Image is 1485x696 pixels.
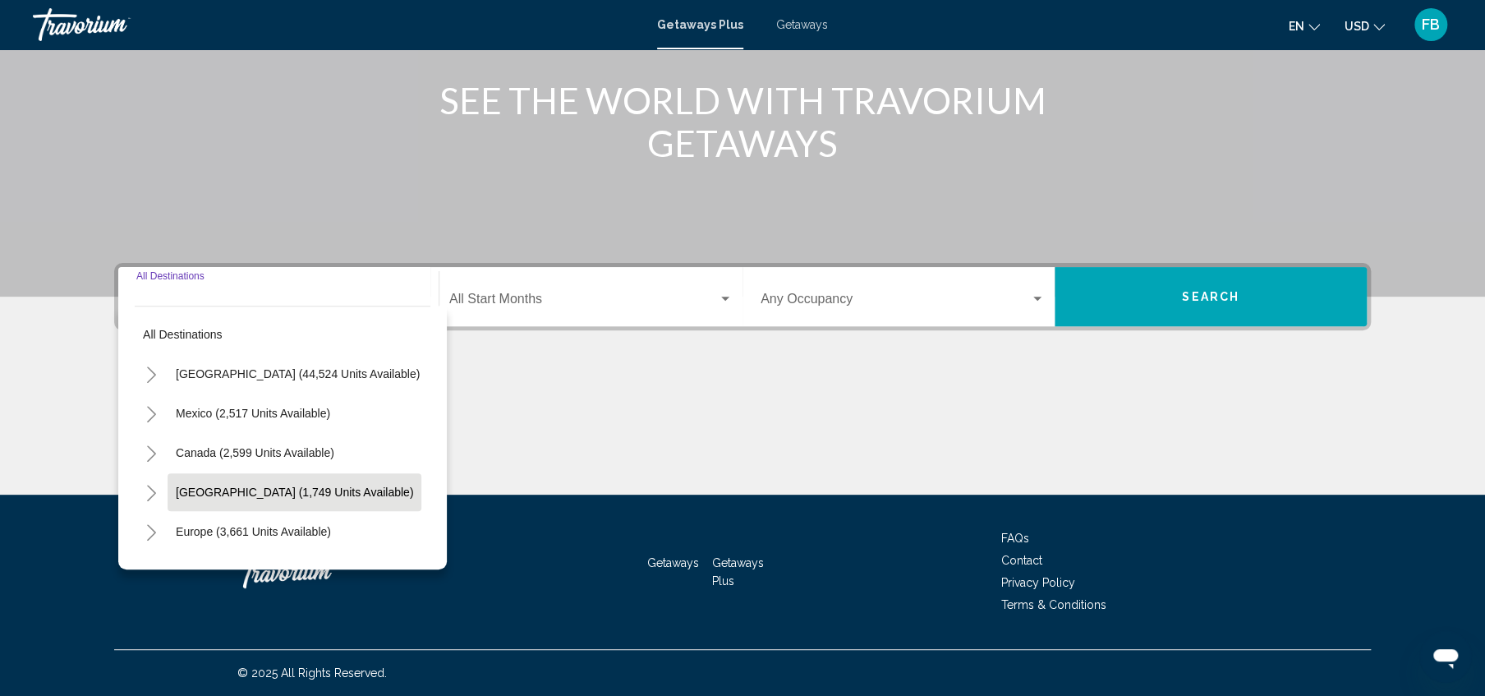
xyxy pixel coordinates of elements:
button: Canada (2,599 units available) [168,434,343,472]
button: Change currency [1345,14,1385,38]
a: Getaways [776,18,828,31]
button: [GEOGRAPHIC_DATA] (211 units available) [168,552,412,590]
a: FAQs [1001,532,1029,545]
button: All destinations [135,316,430,353]
span: [GEOGRAPHIC_DATA] (1,749 units available) [176,486,413,499]
span: Europe (3,661 units available) [176,525,331,538]
a: Terms & Conditions [1001,598,1106,611]
button: Change language [1289,14,1320,38]
button: User Menu [1409,7,1452,42]
span: Canada (2,599 units available) [176,446,334,459]
a: Travorium [237,547,402,597]
button: Mexico (2,517 units available) [168,394,338,432]
a: Travorium [33,8,641,41]
span: Search [1182,291,1239,304]
span: USD [1345,20,1369,33]
button: [GEOGRAPHIC_DATA] (1,749 units available) [168,473,421,511]
button: Toggle Mexico (2,517 units available) [135,397,168,430]
span: en [1289,20,1304,33]
button: Toggle Europe (3,661 units available) [135,515,168,548]
span: © 2025 All Rights Reserved. [237,666,387,680]
a: Privacy Policy [1001,576,1075,589]
span: All destinations [143,328,223,341]
div: Search widget [118,267,1367,326]
button: Toggle Canada (2,599 units available) [135,436,168,469]
button: Search [1055,267,1367,326]
a: Getaways Plus [712,556,764,588]
iframe: Button to launch messaging window [1419,630,1472,683]
span: [GEOGRAPHIC_DATA] (44,524 units available) [176,367,420,380]
a: Getaways [647,556,699,569]
button: [GEOGRAPHIC_DATA] (44,524 units available) [168,355,428,393]
span: FB [1422,16,1440,33]
button: Toggle Australia (211 units available) [135,555,168,588]
button: Toggle United States (44,524 units available) [135,357,168,390]
h1: SEE THE WORLD WITH TRAVORIUM GETAWAYS [434,79,1051,164]
a: Getaways Plus [657,18,743,31]
button: Toggle Caribbean & Atlantic Islands (1,749 units available) [135,476,168,509]
a: Contact [1001,554,1042,567]
button: Europe (3,661 units available) [168,513,339,551]
span: Mexico (2,517 units available) [176,407,330,420]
